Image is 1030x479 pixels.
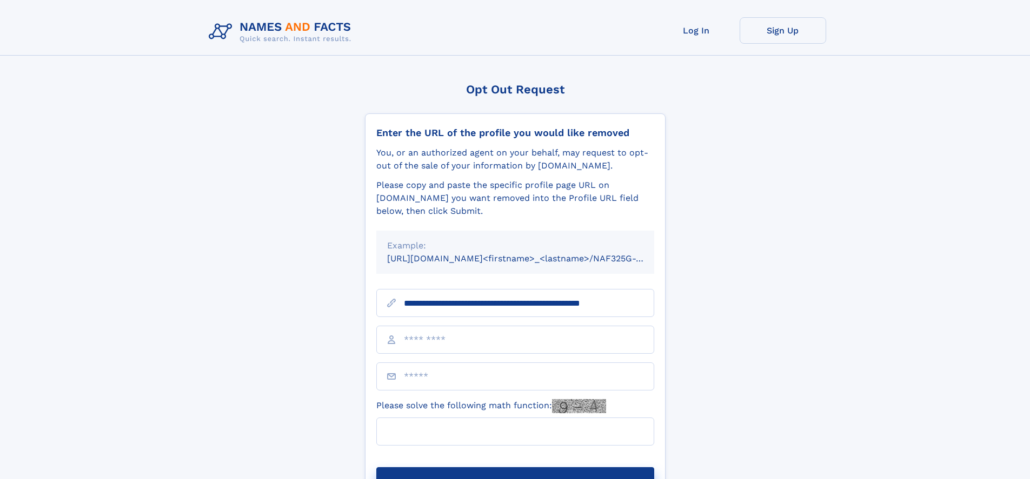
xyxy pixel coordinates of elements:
[376,179,654,218] div: Please copy and paste the specific profile page URL on [DOMAIN_NAME] you want removed into the Pr...
[365,83,666,96] div: Opt Out Request
[740,17,826,44] a: Sign Up
[376,127,654,139] div: Enter the URL of the profile you would like removed
[387,253,675,264] small: [URL][DOMAIN_NAME]<firstname>_<lastname>/NAF325G-xxxxxxxx
[387,239,643,252] div: Example:
[376,399,606,413] label: Please solve the following math function:
[653,17,740,44] a: Log In
[204,17,360,46] img: Logo Names and Facts
[376,146,654,172] div: You, or an authorized agent on your behalf, may request to opt-out of the sale of your informatio...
